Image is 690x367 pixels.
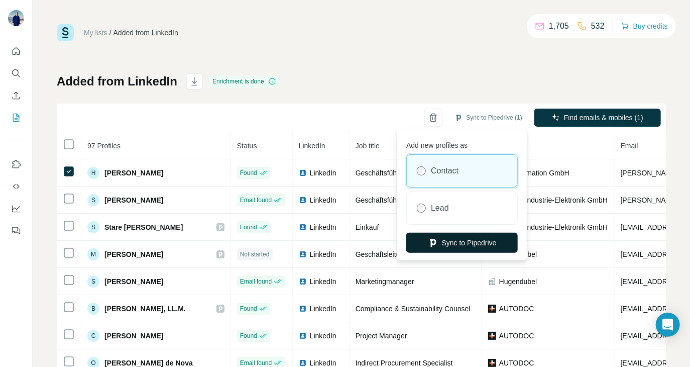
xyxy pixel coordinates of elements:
[447,110,529,125] button: Sync to Pipedrive (1)
[104,277,163,287] span: [PERSON_NAME]
[240,223,257,232] span: Found
[240,196,272,205] span: Email found
[87,167,99,179] div: H
[109,28,111,38] li: /
[310,277,336,287] span: LinkedIn
[104,249,163,259] span: [PERSON_NAME]
[564,113,643,123] span: Find emails & mobiles (1)
[87,194,99,206] div: S
[87,276,99,288] div: S
[104,331,163,341] span: [PERSON_NAME]
[499,304,534,314] span: AUTODOC
[299,223,307,231] img: LinkedIn logo
[237,142,257,150] span: Status
[299,250,307,258] img: LinkedIn logo
[87,221,99,233] div: S
[356,332,407,340] span: Project Manager
[499,222,608,232] span: FEVON Industrie-Elektronik GmbH
[488,305,496,313] img: company-logo
[356,359,453,367] span: Indirect Procurement Specialist
[104,168,163,178] span: [PERSON_NAME]
[356,169,406,177] span: Geschäftsführer
[621,142,638,150] span: Email
[113,28,178,38] div: Added from LinkedIn
[310,222,336,232] span: LinkedIn
[240,168,257,177] span: Found
[499,277,537,287] span: Hugendubel
[8,109,24,127] button: My lists
[499,331,534,341] span: AUTODOC
[406,233,518,253] button: Sync to Pipedrive
[488,359,496,367] img: company-logo
[57,24,74,41] img: Surfe Logo
[8,177,24,196] button: Use Surfe API
[549,20,569,32] p: 1,705
[209,75,279,87] div: Enrichment is done
[499,195,608,205] span: FEVON Industrie-Elektronik GmbH
[84,29,107,37] a: My lists
[656,313,680,337] div: Open Intercom Messenger
[104,195,163,205] span: [PERSON_NAME]
[8,222,24,240] button: Feedback
[240,331,257,340] span: Found
[57,73,177,89] h1: Added from LinkedIn
[356,250,455,258] span: Geschäftsleitung Kooperationen
[240,277,272,286] span: Email found
[406,136,518,150] p: Add new profiles as
[356,142,380,150] span: Job title
[240,304,257,313] span: Found
[87,330,99,342] div: C
[310,249,336,259] span: LinkedIn
[8,86,24,105] button: Enrich CSV
[299,196,307,204] img: LinkedIn logo
[534,109,661,127] button: Find emails & mobiles (1)
[499,168,569,178] span: EFI-automation GmbH
[87,303,99,315] div: B
[240,250,270,259] span: Not started
[310,168,336,178] span: LinkedIn
[310,304,336,314] span: LinkedIn
[8,155,24,173] button: Use Surfe on LinkedIn
[356,305,471,313] span: Compliance & Sustainability Counsel
[299,169,307,177] img: LinkedIn logo
[299,305,307,313] img: LinkedIn logo
[87,142,121,150] span: 97 Profiles
[356,278,414,286] span: Marketingmanager
[104,304,186,314] span: [PERSON_NAME], LL.M.
[104,222,183,232] span: Stare [PERSON_NAME]
[8,42,24,60] button: Quick start
[299,332,307,340] img: LinkedIn logo
[8,200,24,218] button: Dashboard
[299,278,307,286] img: LinkedIn logo
[356,196,406,204] span: Geschäftsführer
[310,331,336,341] span: LinkedIn
[621,19,668,33] button: Buy credits
[299,142,325,150] span: LinkedIn
[591,20,605,32] p: 532
[431,165,458,177] label: Contact
[87,248,99,260] div: M
[431,202,449,214] label: Lead
[299,359,307,367] img: LinkedIn logo
[8,10,24,26] img: Avatar
[8,64,24,82] button: Search
[488,332,496,340] img: company-logo
[310,195,336,205] span: LinkedIn
[356,223,379,231] span: Einkauf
